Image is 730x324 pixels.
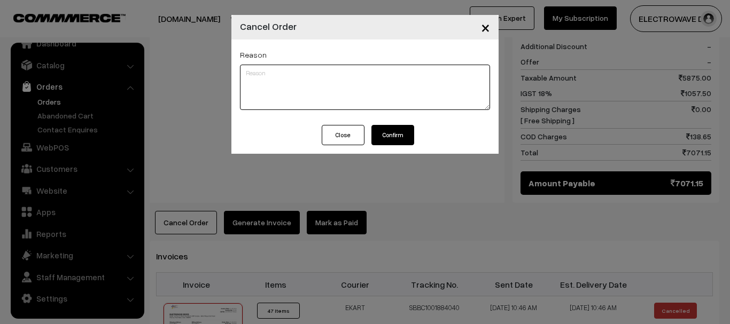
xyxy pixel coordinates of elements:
[481,17,490,37] span: ×
[240,49,267,60] label: Reason
[472,11,499,44] button: Close
[371,125,414,145] button: Confirm
[240,19,297,34] h4: Cancel Order
[322,125,364,145] button: Close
